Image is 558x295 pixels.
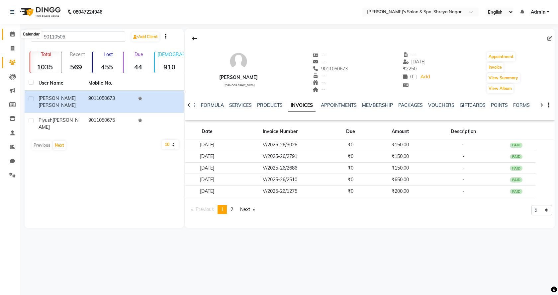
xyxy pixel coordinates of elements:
[53,141,66,150] button: Next
[39,117,52,123] span: piyush
[84,113,134,135] td: 9011050675
[462,142,464,148] span: -
[487,63,504,72] button: Invoice
[330,185,370,197] td: ₹0
[125,51,153,57] p: Due
[188,32,202,45] div: Back to Client
[196,206,214,212] span: Previous
[531,9,545,16] span: Admin
[313,73,325,79] span: --
[510,189,522,194] div: PAID
[403,59,426,65] span: [DATE]
[370,139,430,151] td: ₹150.00
[487,52,515,61] button: Appointment
[510,154,522,160] div: PAID
[201,102,224,108] a: FORMULA
[39,117,78,130] span: [PERSON_NAME]
[124,63,153,71] strong: 44
[61,63,91,71] strong: 569
[428,102,454,108] a: VOUCHERS
[95,51,122,57] p: Lost
[21,30,41,38] div: Calendar
[330,162,370,174] td: ₹0
[231,206,233,212] span: 2
[84,76,134,91] th: Mobile No.
[313,66,348,72] span: 9011050673
[430,124,497,139] th: Description
[229,102,252,108] a: SERVICES
[230,174,330,185] td: V/2025-26/2510
[462,165,464,171] span: -
[491,102,508,108] a: POINTS
[185,162,230,174] td: [DATE]
[403,74,413,80] span: 0
[230,162,330,174] td: V/2025-26/2686
[462,188,464,194] span: -
[370,174,430,185] td: ₹650.00
[35,76,84,91] th: User Name
[330,174,370,185] td: ₹0
[398,102,423,108] a: PACKAGES
[17,3,62,21] img: logo
[313,80,325,86] span: --
[39,102,76,108] span: [PERSON_NAME]
[416,73,417,80] span: |
[185,139,230,151] td: [DATE]
[230,139,330,151] td: V/2025-26/3026
[257,102,283,108] a: PRODUCTS
[330,139,370,151] td: ₹0
[370,151,430,162] td: ₹150.00
[185,185,230,197] td: [DATE]
[370,124,430,139] th: Amount
[462,177,464,183] span: -
[219,74,258,81] div: [PERSON_NAME]
[185,151,230,162] td: [DATE]
[64,51,91,57] p: Recent
[33,51,59,57] p: Total
[313,59,325,65] span: --
[321,102,357,108] a: APPOINTMENTS
[30,63,59,71] strong: 1035
[73,3,102,21] b: 08047224946
[403,66,417,72] span: 2250
[230,151,330,162] td: V/2025-26/2791
[39,95,76,101] span: [PERSON_NAME]
[229,51,248,71] img: avatar
[460,102,486,108] a: GIFTCARDS
[487,84,513,93] button: View Album
[462,153,464,159] span: -
[185,124,230,139] th: Date
[362,102,393,108] a: MEMBERSHIP
[370,185,430,197] td: ₹200.00
[84,91,134,113] td: 9011050673
[510,143,522,148] div: PAID
[535,102,551,108] a: FAMILY
[510,166,522,171] div: PAID
[370,162,430,174] td: ₹150.00
[230,124,330,139] th: Invoice Number
[225,84,255,87] span: [DEMOGRAPHIC_DATA]
[132,32,159,41] a: Add Client
[403,52,416,58] span: --
[221,206,224,212] span: 1
[510,177,522,183] div: PAID
[313,87,325,93] span: --
[31,32,125,42] input: Search by Name/Mobile/Email/Code
[188,205,258,214] nav: Pagination
[155,63,184,71] strong: 910
[487,73,520,83] button: View Summary
[157,51,184,57] p: [DEMOGRAPHIC_DATA]
[419,72,431,82] a: Add
[288,100,316,111] a: INVOICES
[185,174,230,185] td: [DATE]
[93,63,122,71] strong: 455
[313,52,325,58] span: --
[230,185,330,197] td: V/2025-26/1275
[330,151,370,162] td: ₹0
[237,205,258,214] a: Next
[403,66,406,72] span: ₹
[513,102,530,108] a: FORMS
[330,124,370,139] th: Due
